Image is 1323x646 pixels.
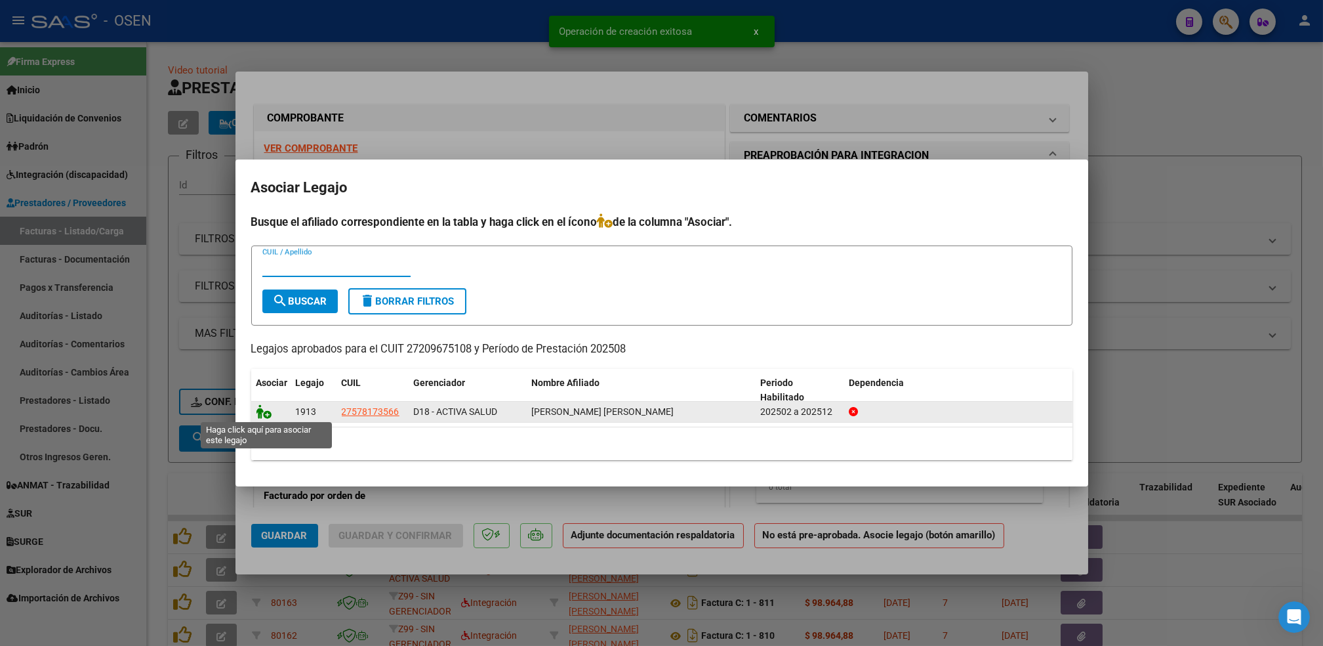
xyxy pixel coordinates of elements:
[64,16,90,30] p: Activo
[64,7,104,16] h1: Soporte
[205,5,230,30] button: Inicio
[409,369,527,412] datatable-header-cell: Gerenciador
[58,111,92,121] span: Soporte
[760,404,838,420] div: 202502 a 202512
[27,138,184,161] b: Calendario de Presentaciones de la SSS
[849,377,904,388] span: Dependencia
[251,369,291,412] datatable-header-cell: Asociar
[273,295,327,307] span: Buscar
[760,377,804,403] span: Periodo Habilitado
[27,247,235,376] div: ​✅ Mantenerte al día con tus presentaciones ✅ Tener tu agenda organizada para anticipar cada pres...
[37,7,58,28] div: Profile image for Soporte
[342,377,361,388] span: CUIL
[360,295,455,307] span: Borrar Filtros
[296,377,325,388] span: Legajo
[251,341,1072,358] p: Legajos aprobados para el CUIT 27209675108 y Período de Prestación 202508
[27,202,197,226] b: Inicio → Calendario SSS
[532,406,674,417] span: BUSTAMANTE OLIVIA SOFIA
[414,406,498,417] span: D18 - ACTIVA SALUD
[348,288,466,314] button: Borrar Filtros
[9,5,33,30] button: go back
[342,406,399,417] span: 27578173566
[844,369,1072,412] datatable-header-cell: Dependencia
[532,377,600,388] span: Nombre Afiliado
[27,137,235,240] div: ​📅 ¡Llegó el nuevo ! ​ Tené todas tus fechas y gestiones en un solo lugar. Ingresá en el menú lat...
[251,427,1072,460] div: 1 registros
[291,369,336,412] datatable-header-cell: Legajo
[1278,601,1310,633] iframe: Intercom live chat
[273,293,289,309] mat-icon: search
[336,369,409,412] datatable-header-cell: CUIL
[27,106,48,127] div: Profile image for Soporte
[251,175,1072,200] h2: Asociar Legajo
[27,248,212,258] b: Con esta herramientas vas a poder:
[262,290,338,313] button: Buscar
[360,293,376,309] mat-icon: delete
[256,377,288,388] span: Asociar
[230,5,254,29] div: Cerrar
[10,89,252,408] div: Soporte dice…
[296,406,317,417] span: 1913
[251,213,1072,230] h4: Busque el afiliado correspondiente en la tabla y haga click en el ícono de la columna "Asociar".
[755,369,844,412] datatable-header-cell: Periodo Habilitado
[527,369,756,412] datatable-header-cell: Nombre Afiliado
[414,377,466,388] span: Gerenciador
